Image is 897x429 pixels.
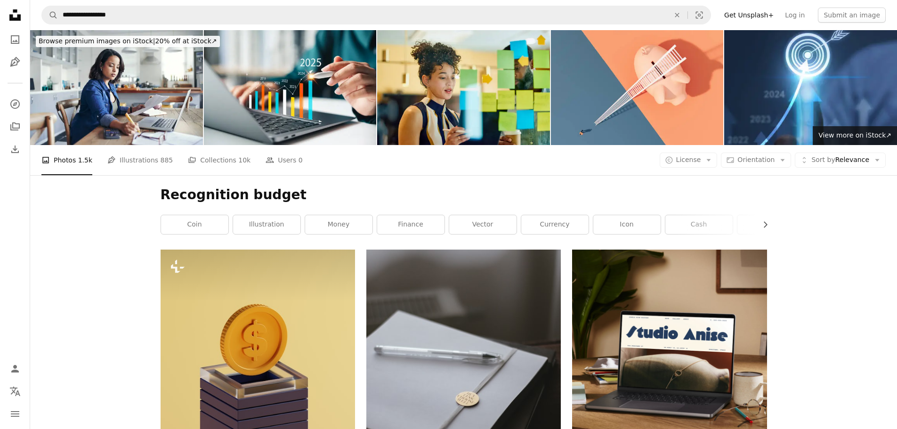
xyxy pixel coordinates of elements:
a: finance [377,215,444,234]
a: Log in [779,8,810,23]
a: cash [665,215,733,234]
button: scroll list to the right [757,215,767,234]
a: illustration [233,215,300,234]
span: License [676,156,701,163]
a: Photos [6,30,24,49]
span: 0 [299,155,303,165]
button: Visual search [688,6,711,24]
img: Businesswoman analyze the profitability of companies using digital graphs, positive trends for 2025. [204,30,377,145]
a: silver round coin on white paper [366,391,561,400]
span: View more on iStock ↗ [818,131,891,139]
form: Find visuals sitewide [41,6,711,24]
a: a gold dollar coin sitting on top of a stack of black boxes [161,375,355,384]
img: Growth, Business, 2025, Finance, Revenue [724,30,897,145]
a: coin [161,215,228,234]
a: vector [449,215,517,234]
span: Relevance [811,155,869,165]
a: View more on iStock↗ [813,126,897,145]
button: Language [6,382,24,401]
a: Collections 10k [188,145,251,175]
button: License [660,153,718,168]
a: Illustrations 885 [107,145,173,175]
button: Menu [6,405,24,423]
button: Sort byRelevance [795,153,886,168]
a: Browse premium images on iStock|20% off at iStock↗ [30,30,226,53]
img: Getting her home business up and running [30,30,203,145]
img: Person Waiting Before A White Ladder And Piggy Bank [551,30,724,145]
button: Submit an image [818,8,886,23]
img: Two business professionals discussing ideas in an office. [377,30,550,145]
a: Get Unsplash+ [719,8,779,23]
a: Collections [6,117,24,136]
a: dollar [737,215,805,234]
span: 885 [161,155,173,165]
a: Download History [6,140,24,159]
a: money [305,215,372,234]
a: Log in / Sign up [6,359,24,378]
a: currency [521,215,589,234]
button: Clear [667,6,687,24]
a: icon [593,215,661,234]
h1: Recognition budget [161,186,767,203]
button: Orientation [721,153,791,168]
a: Illustrations [6,53,24,72]
span: 20% off at iStock ↗ [39,37,217,45]
span: 10k [238,155,251,165]
button: Search Unsplash [42,6,58,24]
span: Browse premium images on iStock | [39,37,155,45]
span: Orientation [737,156,775,163]
span: Sort by [811,156,835,163]
a: Users 0 [266,145,303,175]
a: Explore [6,95,24,113]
